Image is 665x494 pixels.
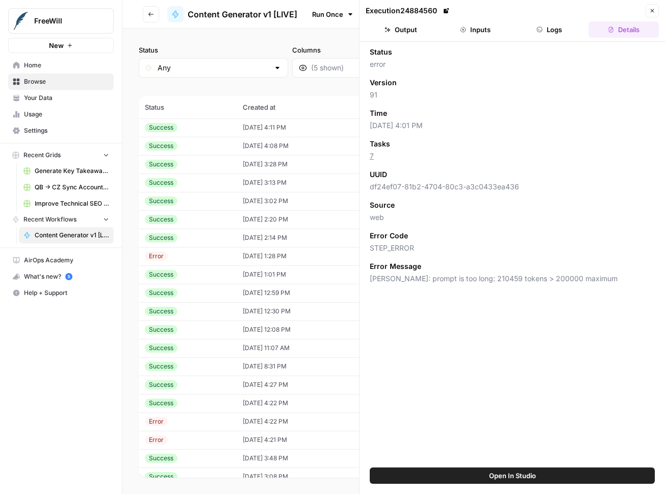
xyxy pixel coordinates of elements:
span: Browse [24,77,109,86]
button: What's new? 5 [8,268,114,285]
a: Home [8,57,114,73]
a: Run Once [305,6,360,23]
span: [DATE] 4:01 PM [370,120,655,131]
div: Success [145,178,177,187]
a: Your Data [8,90,114,106]
span: error [370,59,655,69]
span: Open In Studio [489,471,536,481]
span: Help + Support [24,288,109,298]
span: Version [370,78,397,88]
th: Status [139,96,237,118]
div: Success [145,307,177,316]
td: [DATE] 3:28 PM [237,155,356,174]
input: Any [158,63,269,73]
td: [DATE] 3:13 PM [237,174,356,192]
a: Improve Technical SEO for Page [19,195,114,212]
div: Error [145,252,168,261]
span: Content Generator v1 [LIVE] [188,8,297,20]
span: [PERSON_NAME]: prompt is too long: 210459 tokens > 200000 maximum [370,274,655,284]
span: Recent Grids [23,151,61,160]
a: QB -> CZ Sync Account Matching [19,179,114,195]
button: Details [589,21,659,38]
td: [DATE] 4:08 PM [237,137,356,155]
span: FreeWill [34,16,96,26]
span: New [49,40,64,51]
td: [DATE] 2:14 PM [237,229,356,247]
div: Success [145,196,177,206]
span: Your Data [24,93,109,103]
a: Settings [8,122,114,139]
span: (6005 records) [139,78,649,96]
span: Time [370,108,387,118]
span: Home [24,61,109,70]
button: Open In Studio [370,467,655,484]
div: Success [145,141,177,151]
span: Usage [24,110,109,119]
span: Content Generator v1 [LIVE] [35,231,109,240]
div: Success [145,472,177,481]
text: 5 [67,274,70,279]
span: Source [370,200,395,210]
td: [DATE] 12:30 PM [237,302,356,320]
div: Success [145,215,177,224]
span: UUID [370,169,387,180]
td: [DATE] 4:22 PM [237,412,356,431]
td: [DATE] 2:20 PM [237,210,356,229]
div: What's new? [9,269,113,284]
td: [DATE] 12:08 PM [237,320,356,339]
span: Improve Technical SEO for Page [35,199,109,208]
span: web [370,212,655,223]
button: Recent Grids [8,147,114,163]
span: Recent Workflows [23,215,76,224]
td: [DATE] 1:01 PM [237,265,356,284]
label: Columns [292,45,442,55]
td: [DATE] 3:02 PM [237,192,356,210]
a: AirOps Academy [8,252,114,268]
a: Usage [8,106,114,122]
span: Error Message [370,261,421,271]
a: 7 [370,152,374,160]
img: FreeWill Logo [12,12,30,30]
span: Generate Key Takeaways from Webinar Transcripts [35,166,109,176]
div: Execution 24884560 [366,6,451,16]
a: Generate Key Takeaways from Webinar Transcripts [19,163,114,179]
input: (5 shown) [311,63,423,73]
div: Success [145,288,177,298]
span: Status [370,47,392,57]
span: AirOps Academy [24,256,109,265]
button: Logs [515,21,585,38]
td: [DATE] 4:22 PM [237,394,356,412]
button: Inputs [440,21,510,38]
td: [DATE] 1:28 PM [237,247,356,265]
div: Success [145,454,177,463]
span: QB -> CZ Sync Account Matching [35,183,109,192]
button: Workspace: FreeWill [8,8,114,34]
div: Success [145,362,177,371]
div: Success [145,325,177,334]
span: Error Code [370,231,408,241]
td: [DATE] 12:59 PM [237,284,356,302]
span: df24ef07-81b2-4704-80c3-a3c0433ea436 [370,182,655,192]
span: STEP_ERROR [370,243,655,253]
button: Output [366,21,436,38]
a: Browse [8,73,114,90]
div: Success [145,160,177,169]
span: 91 [370,90,655,100]
button: New [8,38,114,53]
div: Success [145,123,177,132]
div: Error [145,417,168,426]
td: [DATE] 4:11 PM [237,118,356,137]
button: Help + Support [8,285,114,301]
div: Success [145,399,177,408]
th: Created at [237,96,356,118]
div: Error [145,435,168,444]
td: [DATE] 3:08 PM [237,467,356,486]
span: Settings [24,126,109,135]
a: Content Generator v1 [LIVE] [19,227,114,243]
td: [DATE] 4:27 PM [237,376,356,394]
div: Success [145,270,177,279]
div: Success [145,380,177,389]
div: Success [145,343,177,353]
span: Tasks [370,139,390,149]
a: Content Generator v1 [LIVE] [167,6,297,22]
